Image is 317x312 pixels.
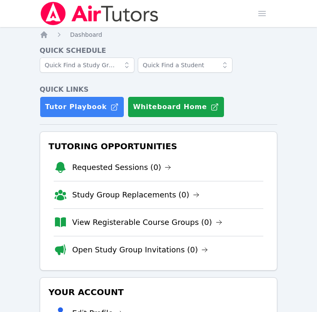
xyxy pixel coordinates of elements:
[40,2,159,25] img: Air Tutors
[138,57,232,73] input: Quick Find a Student
[40,57,134,73] input: Quick Find a Study Group
[47,139,271,154] h3: Tutoring Opportunities
[72,189,199,201] a: Study Group Replacements (0)
[40,96,124,118] a: Tutor Playbook
[47,285,271,300] h3: Your Account
[40,30,278,39] nav: Breadcrumb
[70,30,102,39] a: Dashboard
[40,85,278,95] h4: Quick Links
[72,216,222,228] a: View Registerable Course Groups (0)
[70,31,102,38] span: Dashboard
[72,244,208,256] a: Open Study Group Invitations (0)
[40,46,278,56] h4: Quick Schedule
[72,161,172,173] a: Requested Sessions (0)
[128,96,224,118] button: Whiteboard Home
